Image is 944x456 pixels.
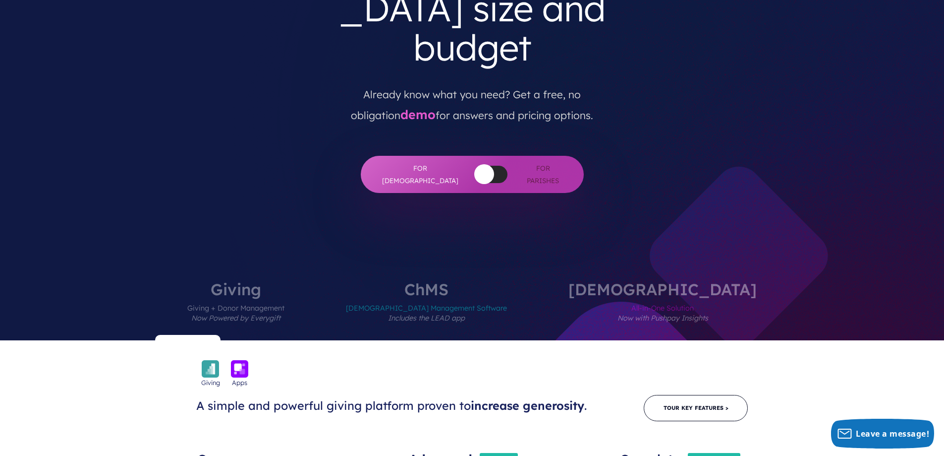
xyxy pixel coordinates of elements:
[231,360,248,378] img: icon_apps-bckgrnd-600x600-1.png
[381,162,460,187] span: For [DEMOGRAPHIC_DATA]
[471,398,584,413] span: increase generosity
[856,428,929,439] span: Leave a message!
[232,378,247,388] span: Apps
[158,281,314,340] label: Giving
[644,395,748,421] a: Tour Key Features >
[568,297,757,340] span: All-in-One Solution
[187,297,284,340] span: Giving + Donor Management
[191,314,280,323] em: Now Powered by Everygift
[202,360,219,378] img: icon_giving-bckgrnd-600x600-1.png
[539,281,786,340] label: [DEMOGRAPHIC_DATA]
[400,107,436,122] a: demo
[316,281,537,340] label: ChMS
[388,314,465,323] em: Includes the LEAD app
[831,419,934,449] button: Leave a message!
[330,75,614,126] p: Already know what you need? Get a free, no obligation for answers and pricing options.
[522,162,564,187] span: For Parishes
[196,398,597,413] h3: A simple and powerful giving platform proven to .
[346,297,507,340] span: [DEMOGRAPHIC_DATA] Management Software
[201,378,220,388] span: Giving
[617,314,708,323] em: Now with Pushpay Insights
